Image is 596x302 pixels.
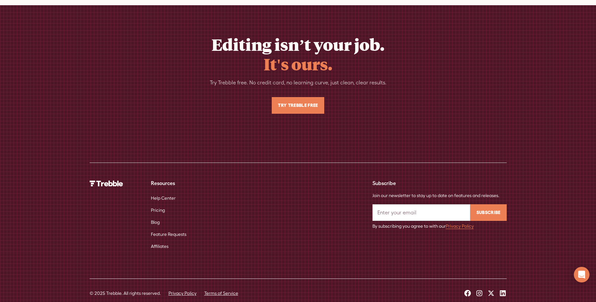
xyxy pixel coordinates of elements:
div: Open Intercom Messenger [574,267,589,282]
a: Blog [151,216,160,228]
div: Resources [151,179,202,187]
div: © 2025 Trebble. All rights reserved. [90,290,161,297]
div: Join our newsletter to stay up to date on features and releases. [372,192,507,199]
span: It's ours. [264,53,333,75]
div: Subscribe [372,179,507,187]
div: By subscribing you agree to with our [372,223,507,230]
a: Try Trebble Free [272,97,324,114]
a: Feature Requests [151,228,186,240]
a: Terms of Service [204,290,238,297]
a: Affiliates [151,240,168,252]
form: Email Form [372,204,507,230]
input: Enter your email [372,204,470,221]
a: Privacy Policy [168,290,196,297]
div: Try Trebble free. No credit card, no learning curve, just clean, clear results. [210,79,386,87]
h2: Editing isn’t your job. [211,35,385,74]
img: Trebble Logo - AI Podcast Editor [90,180,123,186]
a: Privacy Policy [446,223,474,229]
a: Help Center [151,192,176,204]
input: Subscribe [470,204,507,221]
a: Pricing [151,204,165,216]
